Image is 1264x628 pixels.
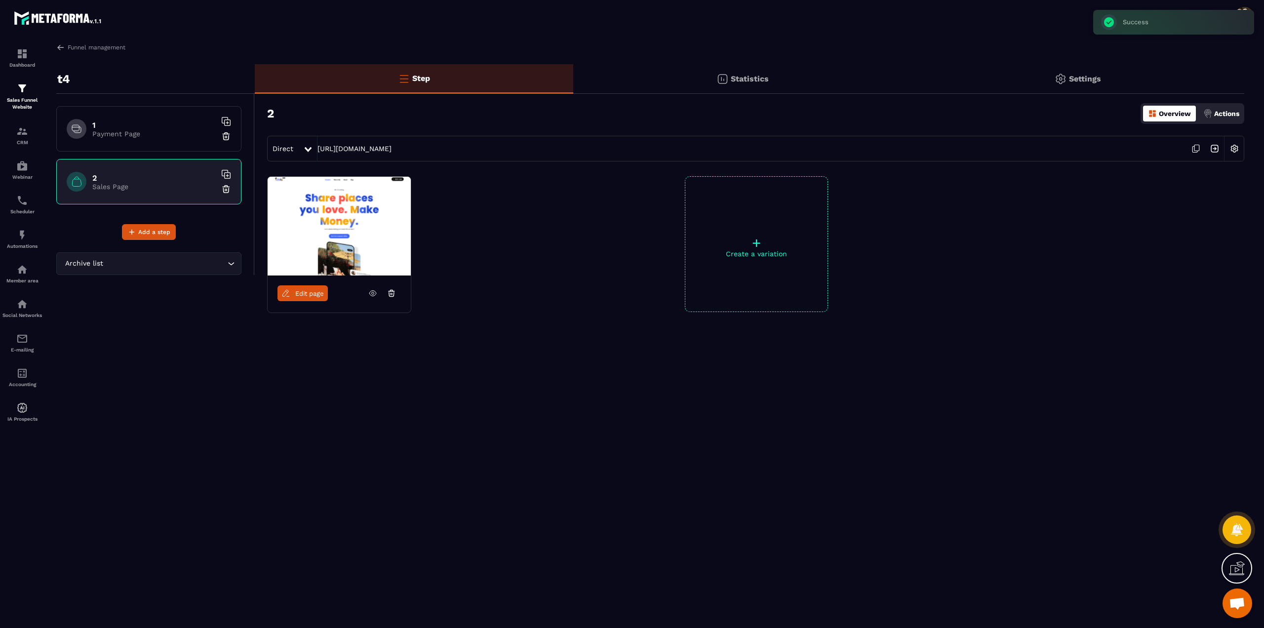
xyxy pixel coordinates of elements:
p: IA Prospects [2,416,42,422]
img: logo [14,9,103,27]
p: Webinar [2,174,42,180]
img: trash [221,184,231,194]
p: Settings [1069,74,1101,83]
img: formation [16,125,28,137]
img: bars-o.4a397970.svg [398,73,410,84]
p: Member area [2,278,42,283]
span: Edit page [295,290,324,297]
img: scheduler [16,195,28,206]
p: Social Networks [2,313,42,318]
p: Scheduler [2,209,42,214]
a: emailemailE-mailing [2,325,42,360]
img: arrow [56,43,65,52]
p: Create a variation [685,250,828,258]
img: formation [16,82,28,94]
a: formationformationSales Funnel Website [2,75,42,118]
button: Add a step [122,224,176,240]
img: formation [16,48,28,60]
p: t4 [57,69,70,89]
p: Step [412,74,430,83]
a: schedulerschedulerScheduler [2,187,42,222]
a: formationformationCRM [2,118,42,153]
img: image [268,177,411,275]
p: Sales Funnel Website [2,97,42,111]
span: Direct [273,145,293,153]
img: arrow-next.bcc2205e.svg [1205,139,1224,158]
a: accountantaccountantAccounting [2,360,42,394]
p: Overview [1159,110,1191,118]
p: Statistics [731,74,769,83]
h6: 2 [92,173,216,183]
h3: 2 [267,107,274,120]
p: E-mailing [2,347,42,353]
img: automations [16,160,28,172]
img: trash [221,131,231,141]
img: automations [16,264,28,275]
p: Automations [2,243,42,249]
a: formationformationDashboard [2,40,42,75]
img: dashboard-orange.40269519.svg [1148,109,1157,118]
div: Mở cuộc trò chuyện [1223,589,1252,618]
p: + [685,236,828,250]
a: automationsautomationsAutomations [2,222,42,256]
span: Archive list [63,258,105,269]
h6: 1 [92,120,216,130]
img: automations [16,229,28,241]
p: Accounting [2,382,42,387]
div: Search for option [56,252,241,275]
p: Actions [1214,110,1239,118]
a: Funnel management [56,43,125,52]
span: Add a step [138,227,170,237]
p: CRM [2,140,42,145]
a: [URL][DOMAIN_NAME] [317,145,392,153]
input: Search for option [105,258,225,269]
p: Dashboard [2,62,42,68]
img: actions.d6e523a2.png [1203,109,1212,118]
img: setting-w.858f3a88.svg [1225,139,1244,158]
a: social-networksocial-networkSocial Networks [2,291,42,325]
img: setting-gr.5f69749f.svg [1055,73,1066,85]
img: social-network [16,298,28,310]
a: automationsautomationsWebinar [2,153,42,187]
p: Payment Page [92,130,216,138]
img: email [16,333,28,345]
img: accountant [16,367,28,379]
a: automationsautomationsMember area [2,256,42,291]
a: Edit page [277,285,328,301]
img: automations [16,402,28,414]
img: stats.20deebd0.svg [716,73,728,85]
p: Sales Page [92,183,216,191]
